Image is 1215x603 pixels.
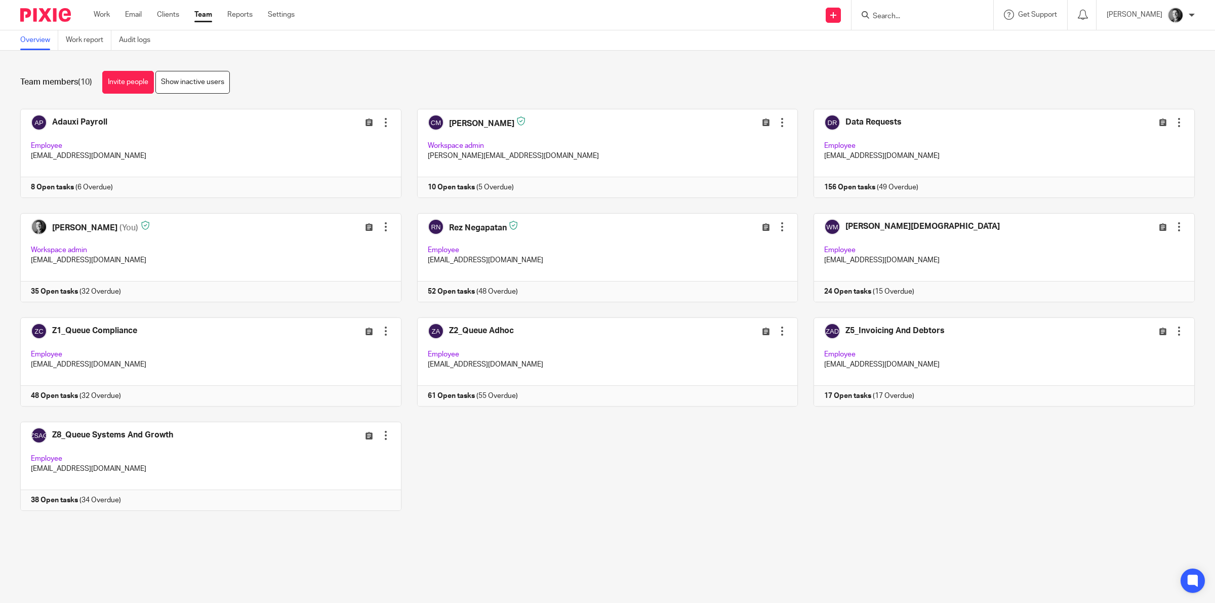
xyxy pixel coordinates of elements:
[94,10,110,20] a: Work
[1018,11,1057,18] span: Get Support
[119,30,158,50] a: Audit logs
[102,71,154,94] a: Invite people
[155,71,230,94] a: Show inactive users
[125,10,142,20] a: Email
[20,30,58,50] a: Overview
[20,8,71,22] img: Pixie
[20,77,92,88] h1: Team members
[872,12,963,21] input: Search
[157,10,179,20] a: Clients
[78,78,92,86] span: (10)
[1167,7,1184,23] img: DSC_9061-3.jpg
[1107,10,1162,20] p: [PERSON_NAME]
[194,10,212,20] a: Team
[66,30,111,50] a: Work report
[268,10,295,20] a: Settings
[227,10,253,20] a: Reports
